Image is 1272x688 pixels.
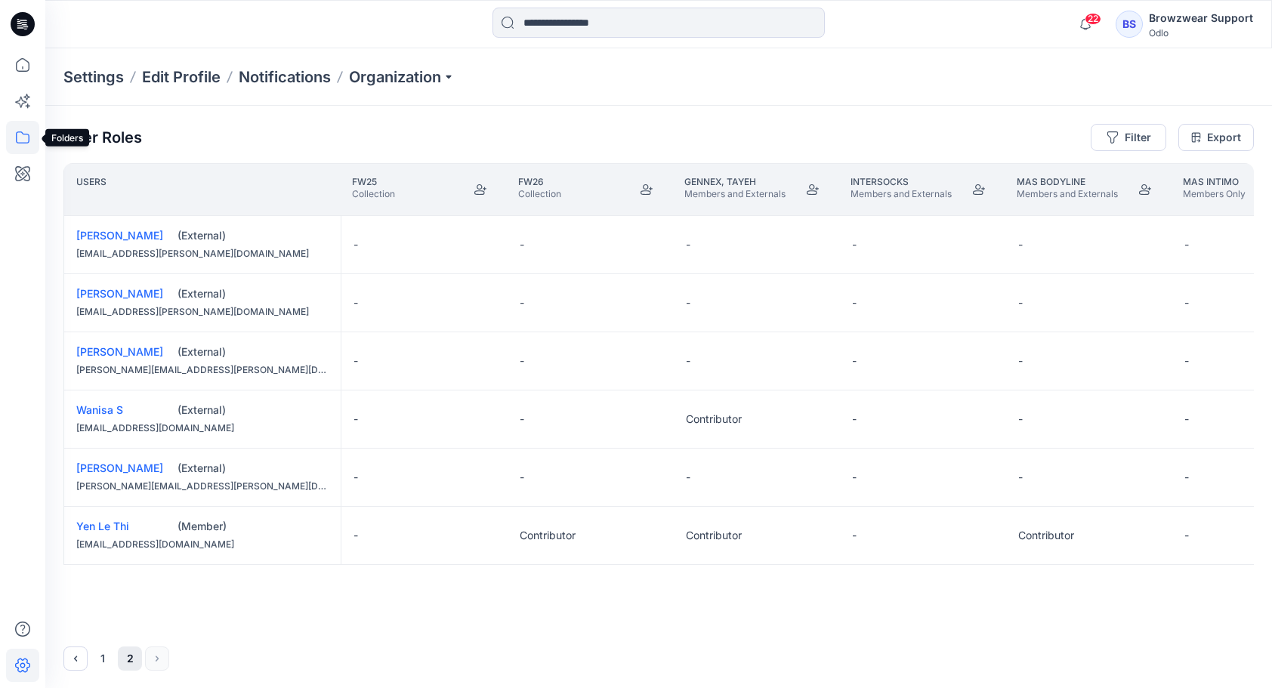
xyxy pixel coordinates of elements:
[63,646,88,671] button: Previous
[1091,124,1166,151] button: Filter
[76,421,329,436] div: [EMAIL_ADDRESS][DOMAIN_NAME]
[852,237,857,252] p: -
[851,188,952,200] p: Members and Externals
[520,528,576,543] p: Contributor
[354,470,358,485] p: -
[686,237,690,252] p: -
[965,176,993,203] button: Join
[520,470,524,485] p: -
[633,176,660,203] button: Join
[63,128,142,147] p: User Roles
[520,353,524,369] p: -
[852,470,857,485] p: -
[76,461,163,474] a: [PERSON_NAME]
[686,295,690,310] p: -
[142,66,221,88] a: Edit Profile
[686,412,742,427] p: Contributor
[1017,176,1118,188] p: MAS Bodyline
[1184,353,1189,369] p: -
[1178,124,1254,151] a: Export
[686,470,690,485] p: -
[518,188,561,200] p: Collection
[239,66,331,88] a: Notifications
[1085,13,1101,25] span: 22
[178,286,329,301] div: (External)
[76,229,163,242] a: [PERSON_NAME]
[354,295,358,310] p: -
[520,237,524,252] p: -
[684,176,786,188] p: Gennex, Tayeh
[1018,295,1023,310] p: -
[354,528,358,543] p: -
[1017,188,1118,200] p: Members and Externals
[684,188,786,200] p: Members and Externals
[63,66,124,88] p: Settings
[1184,295,1189,310] p: -
[76,479,329,494] div: [PERSON_NAME][EMAIL_ADDRESS][PERSON_NAME][DOMAIN_NAME]
[852,353,857,369] p: -
[1184,528,1189,543] p: -
[76,520,129,532] a: Yen Le Thi
[686,353,690,369] p: -
[1132,176,1159,203] button: Join
[686,528,742,543] p: Contributor
[1018,237,1023,252] p: -
[1149,27,1253,39] div: Odlo
[1018,470,1023,485] p: -
[467,176,494,203] button: Join
[520,412,524,427] p: -
[352,188,395,200] p: Collection
[520,295,524,310] p: -
[1018,353,1023,369] p: -
[76,176,107,203] p: Users
[76,363,329,378] div: [PERSON_NAME][EMAIL_ADDRESS][PERSON_NAME][DOMAIN_NAME]
[1018,412,1023,427] p: -
[178,403,329,418] div: (External)
[799,176,826,203] button: Join
[851,176,952,188] p: Intersocks
[518,176,561,188] p: FW26
[852,528,857,543] p: -
[178,519,329,534] div: (Member)
[852,295,857,310] p: -
[178,461,329,476] div: (External)
[1184,412,1189,427] p: -
[852,412,857,427] p: -
[1184,470,1189,485] p: -
[76,345,163,358] a: [PERSON_NAME]
[76,304,329,319] div: [EMAIL_ADDRESS][PERSON_NAME][DOMAIN_NAME]
[76,287,163,300] a: [PERSON_NAME]
[178,344,329,359] div: (External)
[354,412,358,427] p: -
[91,646,115,671] button: 1
[1116,11,1143,38] div: BS
[352,176,395,188] p: FW25
[178,228,329,243] div: (External)
[1018,528,1074,543] p: Contributor
[1184,237,1189,252] p: -
[354,353,358,369] p: -
[354,237,358,252] p: -
[76,537,329,552] div: [EMAIL_ADDRESS][DOMAIN_NAME]
[1183,188,1246,200] p: Members Only
[1149,9,1253,27] div: Browzwear Support
[76,403,123,416] a: Wanisa S
[1183,176,1246,188] p: MAS Intimo
[76,246,329,261] div: [EMAIL_ADDRESS][PERSON_NAME][DOMAIN_NAME]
